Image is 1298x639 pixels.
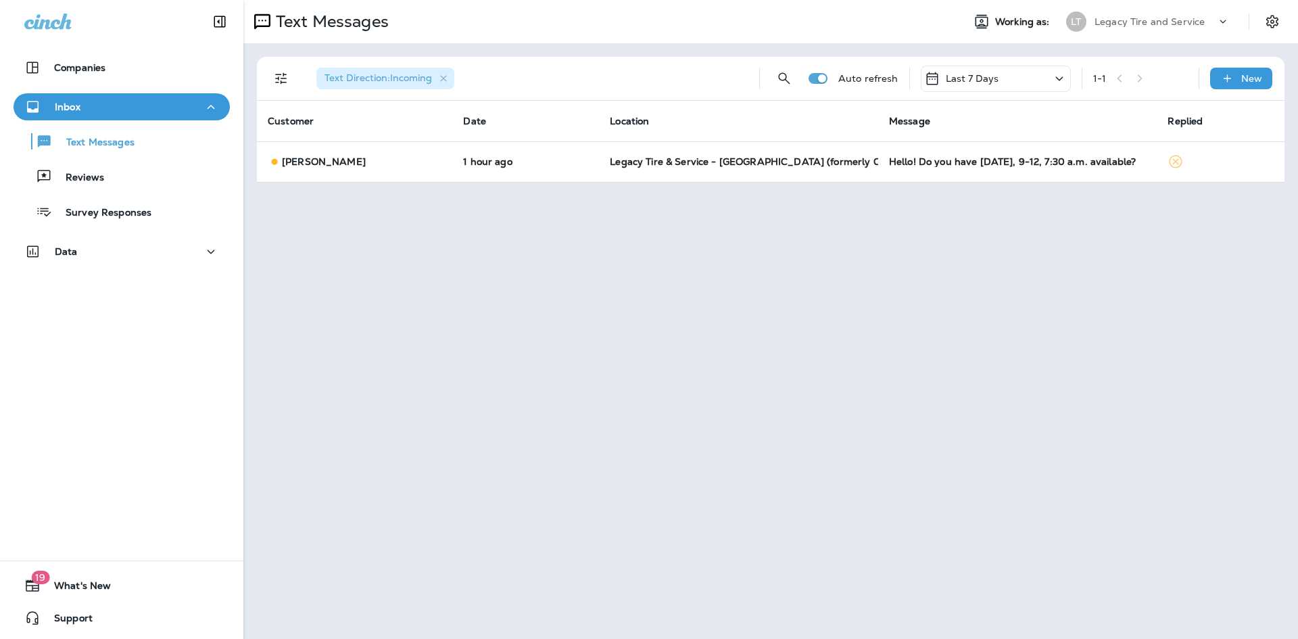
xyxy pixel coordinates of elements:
button: Survey Responses [14,197,230,226]
p: Legacy Tire and Service [1095,16,1205,27]
p: Inbox [55,101,80,112]
span: Support [41,613,93,629]
p: [PERSON_NAME] [282,156,366,167]
p: Text Messages [53,137,135,149]
button: Filters [268,65,295,92]
span: Customer [268,115,314,127]
div: Text Direction:Incoming [316,68,454,89]
button: Settings [1260,9,1284,34]
p: Data [55,246,78,257]
button: Collapse Sidebar [201,8,239,35]
button: 19What's New [14,572,230,599]
button: Search Messages [771,65,798,92]
div: Hello! Do you have Friday, 9-12, 7:30 a.m. available? [889,156,1147,167]
span: Legacy Tire & Service - [GEOGRAPHIC_DATA] (formerly Chalkville Auto & Tire Service) [610,156,1013,168]
button: Reviews [14,162,230,191]
div: 1 - 1 [1093,73,1106,84]
p: Auto refresh [838,73,898,84]
button: Data [14,238,230,265]
span: Date [463,115,486,127]
p: Last 7 Days [946,73,999,84]
span: Text Direction : Incoming [324,72,432,84]
p: Companies [54,62,105,73]
p: New [1241,73,1262,84]
span: Working as: [995,16,1053,28]
p: Reviews [52,172,104,185]
button: Support [14,605,230,632]
span: Message [889,115,930,127]
p: Survey Responses [52,207,151,220]
span: Replied [1168,115,1203,127]
span: 19 [31,571,49,584]
p: Sep 9, 2025 12:04 PM [463,156,588,167]
button: Companies [14,54,230,81]
button: Text Messages [14,127,230,156]
button: Inbox [14,93,230,120]
div: LT [1066,11,1086,32]
p: Text Messages [270,11,389,32]
span: What's New [41,580,111,596]
span: Location [610,115,649,127]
